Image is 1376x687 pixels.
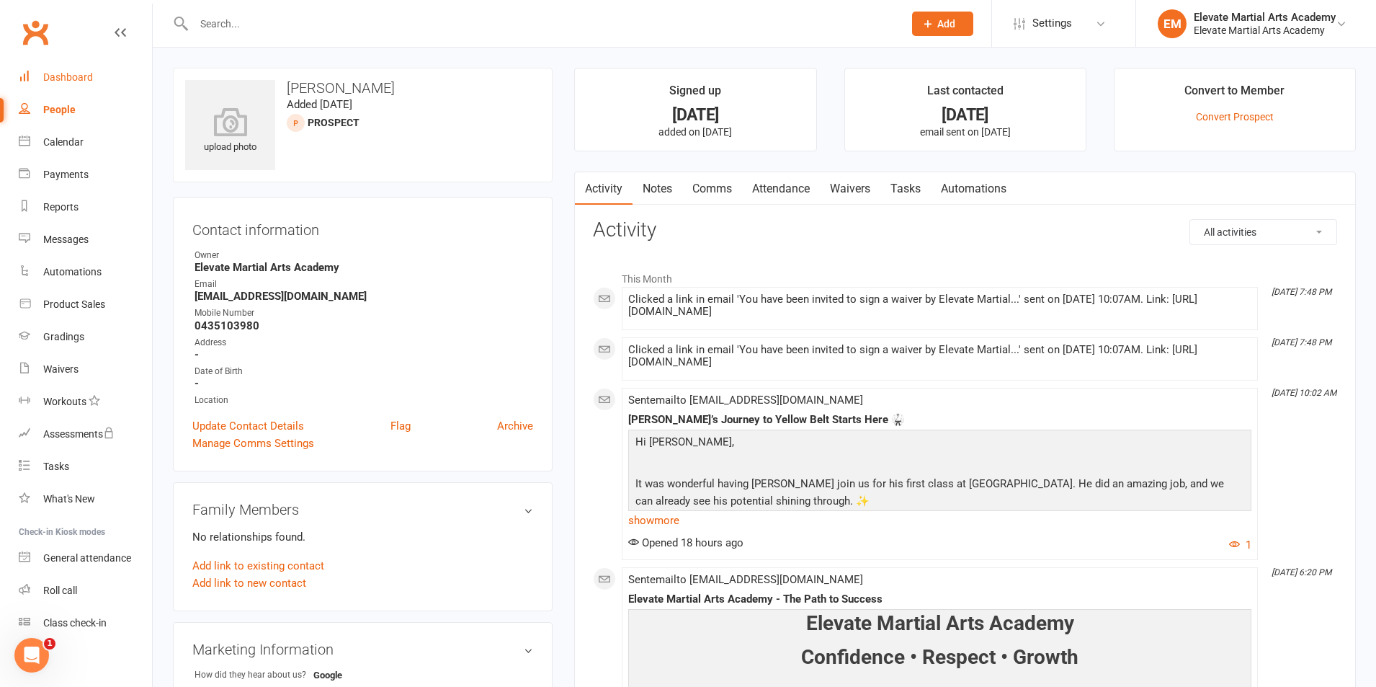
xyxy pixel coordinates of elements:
div: Owner [195,249,533,262]
a: Dashboard [19,61,152,94]
div: Signed up [669,81,721,107]
p: email sent on [DATE] [858,126,1073,138]
strong: 0435103980 [195,319,533,332]
p: added on [DATE] [588,126,803,138]
strong: Elevate Martial Arts Academy [195,261,533,274]
a: Manage Comms Settings [192,435,314,452]
span: Confidence • Respect • Growth [801,645,1078,669]
div: Gradings [43,331,84,342]
span: Opened 18 hours ago [628,536,743,549]
div: Address [195,336,533,350]
h3: Activity [593,219,1337,241]
div: People [43,104,76,115]
a: show more [628,510,1251,531]
a: What's New [19,483,152,515]
div: Automations [43,266,102,278]
a: Automations [931,172,1017,205]
a: Product Sales [19,288,152,321]
div: How did they hear about us? [195,668,313,682]
strong: - [195,348,533,361]
div: EM [1158,9,1187,38]
li: This Month [593,264,1337,287]
a: Tasks [880,172,931,205]
iframe: Intercom live chat [14,638,49,673]
span: Add [937,18,955,30]
div: General attendance [43,552,131,564]
a: Payments [19,159,152,191]
div: Class check-in [43,617,107,629]
div: Clicked a link in email 'You have been invited to sign a waiver by Elevate Martial...' sent on [D... [628,344,1251,368]
h3: Family Members [192,502,533,518]
a: Comms [682,172,742,205]
a: Automations [19,256,152,288]
a: Convert Prospect [1196,111,1274,123]
div: What's New [43,493,95,505]
div: Roll call [43,585,77,596]
a: Archive [497,417,533,435]
div: Last contacted [927,81,1004,107]
div: Tasks [43,461,69,472]
span: Sent email to [EMAIL_ADDRESS][DOMAIN_NAME] [628,573,863,586]
div: Assessments [43,428,115,440]
a: Calendar [19,126,152,159]
h3: Marketing Information [192,642,533,657]
div: Location [195,394,533,407]
input: Search... [189,14,893,34]
a: Activity [575,172,633,205]
a: Attendance [742,172,820,205]
h3: Contact information [192,216,533,238]
i: [DATE] 6:20 PM [1272,567,1331,577]
div: [PERSON_NAME]’s Journey to Yellow Belt Starts Here 🥋 [628,414,1251,426]
button: Add [912,12,973,36]
div: Email [195,278,533,291]
div: Waivers [43,363,79,375]
div: [DATE] [858,107,1073,123]
p: Hi [PERSON_NAME], [632,433,1248,454]
div: Elevate Martial Arts Academy [1194,11,1336,24]
snap: prospect [308,117,359,128]
div: Product Sales [43,298,105,310]
a: Add link to new contact [192,575,306,592]
a: Roll call [19,575,152,607]
div: Date of Birth [195,365,533,378]
div: Dashboard [43,71,93,83]
strong: Google [313,670,396,681]
div: Reports [43,201,79,213]
a: Notes [633,172,682,205]
a: Flag [390,417,411,435]
span: Sent email to [EMAIL_ADDRESS][DOMAIN_NAME] [628,394,863,407]
div: Clicked a link in email 'You have been invited to sign a waiver by Elevate Martial...' sent on [D... [628,293,1251,318]
div: Elevate Martial Arts Academy [1194,24,1336,37]
div: Workouts [43,396,86,407]
div: [DATE] [588,107,803,123]
a: General attendance kiosk mode [19,542,152,575]
h3: [PERSON_NAME] [185,80,540,96]
div: Messages [43,234,89,245]
div: Calendar [43,136,84,148]
a: Messages [19,223,152,256]
span: Settings [1032,7,1072,40]
div: Payments [43,169,89,180]
a: Tasks [19,451,152,483]
a: Waivers [820,172,880,205]
strong: [EMAIL_ADDRESS][DOMAIN_NAME] [195,290,533,303]
div: Mobile Number [195,306,533,320]
a: People [19,94,152,126]
a: Clubworx [17,14,53,50]
a: Assessments [19,418,152,451]
p: No relationships found. [192,528,533,546]
p: It was wonderful having [PERSON_NAME] join us for his first class at [GEOGRAPHIC_DATA]. He did an... [632,475,1248,513]
a: Class kiosk mode [19,607,152,639]
button: 1 [1229,536,1251,554]
a: Gradings [19,321,152,353]
span: Elevate Martial Arts Academy [806,611,1074,635]
i: [DATE] 7:48 PM [1272,287,1331,297]
span: 1 [44,638,55,650]
a: Add link to existing contact [192,557,324,575]
div: Elevate Martial Arts Academy - The Path to Success [628,593,1251,606]
i: [DATE] 10:02 AM [1272,388,1336,398]
a: Reports [19,191,152,223]
time: Added [DATE] [287,98,352,111]
a: Update Contact Details [192,417,304,435]
strong: - [195,377,533,390]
